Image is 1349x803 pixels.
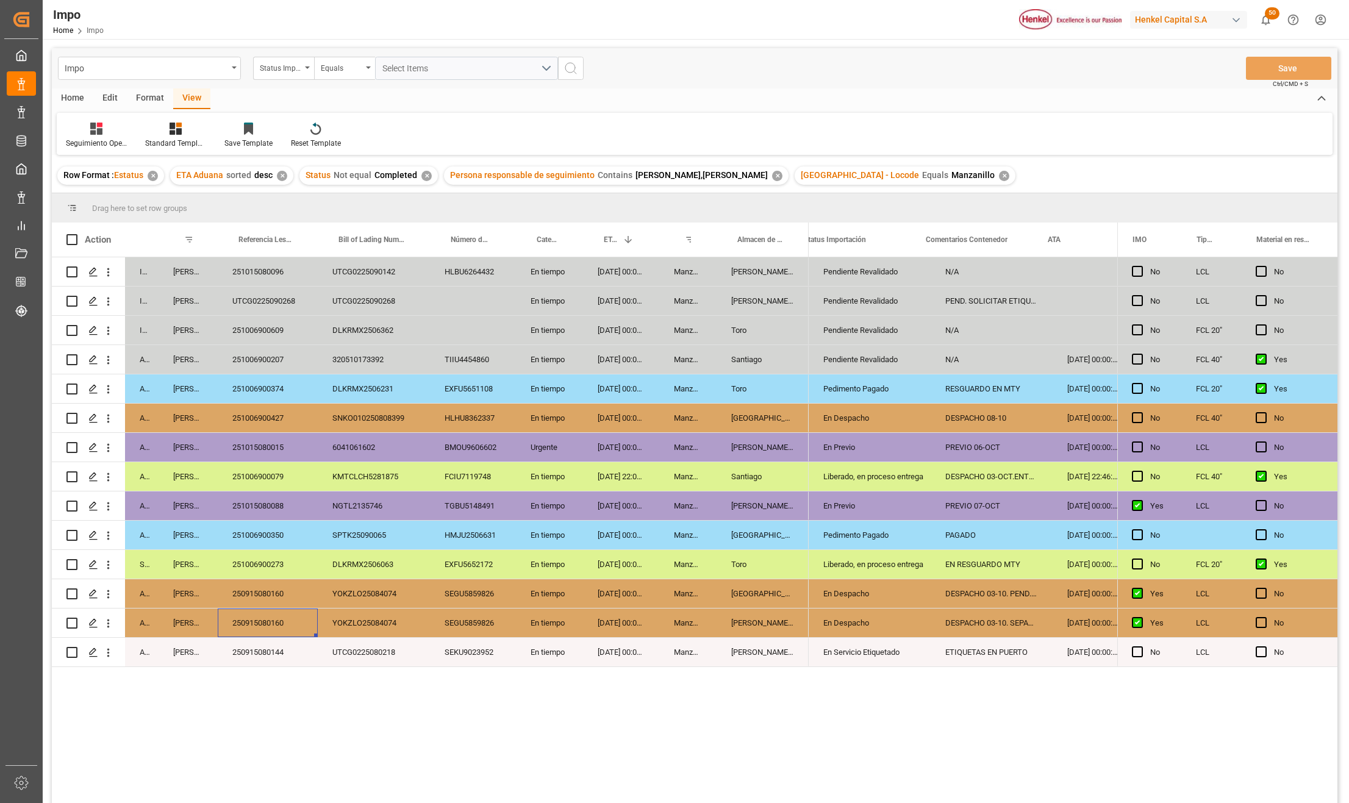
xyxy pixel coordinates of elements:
[931,257,1053,286] div: N/A
[1181,638,1241,666] div: LCL
[823,434,916,462] div: En Previo
[318,316,430,344] div: DLKRMX2506362
[125,550,159,579] div: Storage
[318,287,430,315] div: UTCG0225090268
[717,404,809,432] div: [GEOGRAPHIC_DATA]
[583,374,659,403] div: [DATE] 00:00:00
[717,550,809,579] div: Toro
[218,257,318,286] div: 251015080096
[52,374,809,404] div: Press SPACE to select this row.
[598,170,632,180] span: Contains
[1053,462,1133,491] div: [DATE] 22:46:00
[218,287,318,315] div: UTCG0225090268
[717,287,809,315] div: [PERSON_NAME] Tlalnepantla
[659,433,717,462] div: Manzanillo
[1150,434,1167,462] div: No
[1117,521,1337,550] div: Press SPACE to select this row.
[516,374,583,403] div: En tiempo
[516,257,583,286] div: En tiempo
[125,345,159,374] div: Arrived
[717,608,809,637] div: [PERSON_NAME] Tlalnepantla
[659,491,717,520] div: Manzanillo
[125,374,159,403] div: Arrived
[823,492,916,520] div: En Previo
[254,170,273,180] span: desc
[516,404,583,432] div: En tiempo
[1053,404,1133,432] div: [DATE] 00:00:00
[717,491,809,520] div: [PERSON_NAME] Tlalnepantla
[1274,404,1323,432] div: No
[717,638,809,666] div: [PERSON_NAME] Tlalnepantla
[52,287,809,316] div: Press SPACE to select this row.
[306,170,331,180] span: Status
[53,26,73,35] a: Home
[253,57,314,80] button: open menu
[583,521,659,549] div: [DATE] 00:00:00
[430,521,516,549] div: HMJU2506631
[125,316,159,344] div: In progress
[951,170,995,180] span: Manzanillo
[823,463,916,491] div: Liberado, en proceso entrega
[1181,287,1241,315] div: LCL
[318,579,430,608] div: YOKZLO25084074
[823,609,916,637] div: En Despacho
[1117,638,1337,667] div: Press SPACE to select this row.
[421,171,432,181] div: ✕
[1053,521,1133,549] div: [DATE] 00:00:00
[430,608,516,637] div: SEGU5859826
[516,433,583,462] div: Urgente
[218,521,318,549] div: 251006900350
[430,462,516,491] div: FCIU7119748
[148,171,158,181] div: ✕
[218,316,318,344] div: 251006900609
[1252,6,1279,34] button: show 50 new notifications
[1273,79,1308,88] span: Ctrl/CMD + S
[931,579,1053,608] div: DESPACHO 03-10. PEND. SEPARACION CARGA.
[1181,462,1241,491] div: FCL 40"
[1117,579,1337,608] div: Press SPACE to select this row.
[238,235,292,244] span: Referencia Leschaco
[291,138,341,149] div: Reset Template
[125,491,159,520] div: Arrived
[999,171,1009,181] div: ✕
[1274,434,1323,462] div: No
[931,638,1053,666] div: ETIQUETAS EN PUERTO
[52,579,809,608] div: Press SPACE to select this row.
[1150,492,1167,520] div: Yes
[52,608,809,638] div: Press SPACE to select this row.
[931,550,1053,579] div: EN RESGUARDO MTY
[218,638,318,666] div: 250915080144
[1150,463,1167,491] div: No
[159,257,218,286] div: [PERSON_NAME]
[1265,7,1279,20] span: 50
[1130,11,1247,29] div: Henkel Capital S.A
[1181,257,1241,286] div: LCL
[1274,492,1323,520] div: No
[583,550,659,579] div: [DATE] 00:00:00
[318,404,430,432] div: SNKO010250808399
[659,257,717,286] div: Manzanillo
[604,235,618,244] span: ETA Aduana
[823,287,916,315] div: Pendiente Revalidado
[516,579,583,608] div: En tiempo
[583,316,659,344] div: [DATE] 00:00:00
[583,462,659,491] div: [DATE] 22:00:00
[260,60,301,74] div: Status Importación
[516,608,583,637] div: En tiempo
[314,57,375,80] button: open menu
[114,170,143,180] span: Estatus
[430,491,516,520] div: TGBU5148491
[1246,57,1331,80] button: Save
[321,60,362,74] div: Equals
[430,579,516,608] div: SEGU5859826
[804,235,866,244] span: Status Importación
[125,404,159,432] div: Arrived
[772,171,782,181] div: ✕
[659,404,717,432] div: Manzanillo
[1150,346,1167,374] div: No
[430,374,516,403] div: EXFU5651108
[931,287,1053,315] div: PEND. SOLICITAR ETIQUETAS
[659,638,717,666] div: Manzanillo
[659,287,717,315] div: Manzanillo
[717,374,809,403] div: Toro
